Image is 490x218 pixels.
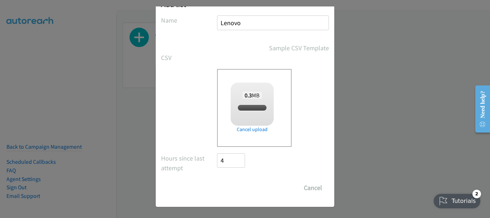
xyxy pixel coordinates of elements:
[242,92,262,99] span: MB
[240,105,264,111] span: split_1.csv
[161,53,217,62] label: CSV
[161,153,217,173] label: Hours since last attempt
[231,126,274,133] a: Cancel upload
[429,187,485,213] iframe: Checklist
[269,43,329,53] a: Sample CSV Template
[469,80,490,138] iframe: Resource Center
[161,15,217,25] label: Name
[297,181,329,195] button: Cancel
[245,92,252,99] strong: 0.3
